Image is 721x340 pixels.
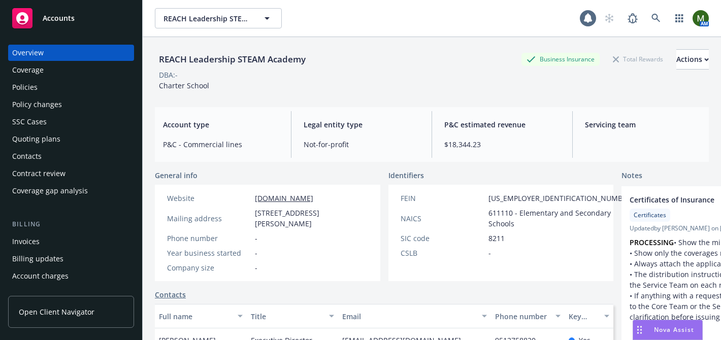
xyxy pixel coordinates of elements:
div: Website [167,193,251,203]
a: Coverage [8,62,134,78]
div: Mailing address [167,213,251,224]
a: Switch app [669,8,690,28]
div: CSLB [401,248,484,258]
span: General info [155,170,198,181]
a: Policies [8,79,134,95]
div: Coverage [12,62,44,78]
span: Account type [163,119,279,130]
a: Quoting plans [8,131,134,147]
div: Title [251,311,323,322]
div: Installment plans [12,285,72,301]
span: - [255,233,257,244]
div: Key contact [569,311,598,322]
span: - [255,248,257,258]
div: FEIN [401,193,484,203]
div: Business Insurance [521,53,600,65]
button: REACH Leadership STEAM Academy [155,8,282,28]
a: Coverage gap analysis [8,183,134,199]
div: Coverage gap analysis [12,183,88,199]
span: P&C - Commercial lines [163,139,279,150]
div: Quoting plans [12,131,60,147]
a: Contacts [8,148,134,164]
span: 611110 - Elementary and Secondary Schools [488,208,634,229]
div: Contract review [12,165,65,182]
div: Policy changes [12,96,62,113]
button: Nova Assist [633,320,703,340]
span: Notes [621,170,642,182]
div: Drag to move [633,320,646,339]
a: [DOMAIN_NAME] [255,193,313,203]
div: Phone number [495,311,549,322]
span: Accounts [43,14,75,22]
button: Phone number [491,304,564,328]
span: [US_EMPLOYER_IDENTIFICATION_NUMBER] [488,193,634,203]
img: photo [693,10,709,26]
span: - [255,262,257,273]
div: DBA: - [159,70,178,80]
button: Email [338,304,491,328]
button: Title [247,304,339,328]
div: Account charges [12,268,69,284]
span: Identifiers [388,170,424,181]
div: Contacts [12,148,42,164]
a: Billing updates [8,251,134,267]
div: REACH Leadership STEAM Academy [155,53,310,66]
span: REACH Leadership STEAM Academy [163,13,251,24]
span: Nova Assist [654,325,694,334]
span: 8211 [488,233,505,244]
button: Actions [676,49,709,70]
div: Billing updates [12,251,63,267]
a: Start snowing [599,8,619,28]
div: Total Rewards [608,53,668,65]
span: Servicing team [585,119,701,130]
div: Year business started [167,248,251,258]
div: NAICS [401,213,484,224]
span: Certificates [634,211,666,220]
a: Policy changes [8,96,134,113]
a: Invoices [8,233,134,250]
div: SSC Cases [12,114,47,130]
a: Report a Bug [622,8,643,28]
div: Email [342,311,476,322]
div: Policies [12,79,38,95]
a: Contract review [8,165,134,182]
span: Open Client Navigator [19,307,94,317]
span: P&C estimated revenue [444,119,560,130]
div: Overview [12,45,44,61]
span: Not-for-profit [304,139,419,150]
div: Company size [167,262,251,273]
a: Contacts [155,289,186,300]
a: Account charges [8,268,134,284]
div: SIC code [401,233,484,244]
div: Invoices [12,233,40,250]
span: [STREET_ADDRESS][PERSON_NAME] [255,208,368,229]
span: - [488,248,491,258]
a: Overview [8,45,134,61]
a: Installment plans [8,285,134,301]
div: Billing [8,219,134,229]
div: Full name [159,311,232,322]
span: Charter School [159,81,209,90]
a: Accounts [8,4,134,32]
span: Legal entity type [304,119,419,130]
div: Actions [676,50,709,69]
a: Search [646,8,666,28]
strong: PROCESSING [630,237,674,247]
a: SSC Cases [8,114,134,130]
div: Phone number [167,233,251,244]
button: Key contact [565,304,613,328]
button: Full name [155,304,247,328]
span: $18,344.23 [444,139,560,150]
